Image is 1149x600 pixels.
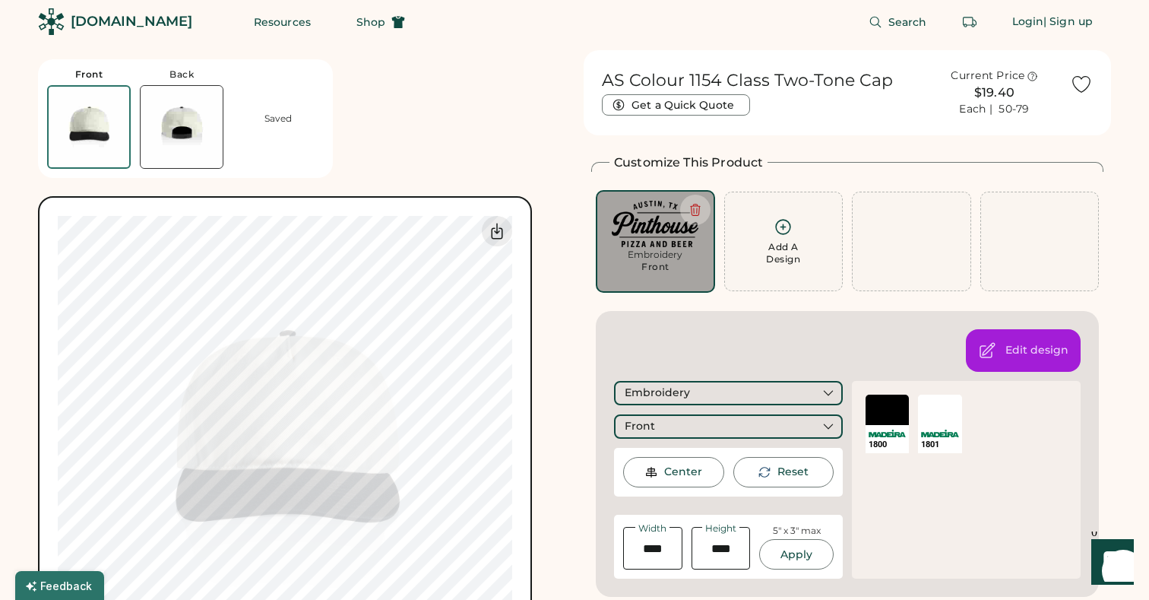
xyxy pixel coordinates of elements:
[869,439,906,450] div: 1800
[482,216,512,246] div: Download Front Mockup
[264,113,292,125] div: Saved
[664,465,702,480] div: Center
[141,86,223,168] img: AS Colour 1154 Natural/black Back Thumbnail
[1012,14,1044,30] div: Login
[951,68,1024,84] div: Current Price
[635,524,669,533] div: Width
[1043,14,1093,30] div: | Sign up
[954,7,985,37] button: Retrieve an order
[773,525,821,538] div: 5" x 3" max
[625,419,655,434] div: Front
[625,386,690,401] div: Embroidery
[236,7,329,37] button: Resources
[356,17,385,27] span: Shop
[928,84,1061,102] div: $19.40
[1077,532,1142,597] iframe: Front Chat
[850,7,945,37] button: Search
[921,430,958,437] img: Madeira Logo
[71,12,192,31] div: [DOMAIN_NAME]
[644,465,658,479] img: Center Image Icon
[759,539,834,570] button: Apply
[602,70,893,91] h1: AS Colour 1154 Class Two-Tone Cap
[614,154,763,172] h2: Customize This Product
[606,201,704,247] img: ChatGPT Image Sep 30, 2025, 12_20_56 PM.png
[49,87,129,167] img: AS Colour 1154 Natural/black Front Thumbnail
[641,261,669,273] div: Front
[38,8,65,35] img: Rendered Logo - Screens
[75,68,103,81] div: Front
[959,102,1029,117] div: Each | 50-79
[1005,343,1068,358] div: Open the design editor to change colors, background, and decoration method.
[888,17,927,27] span: Search
[702,524,739,533] div: Height
[606,249,704,261] div: Embroidery
[602,94,750,116] button: Get a Quick Quote
[777,465,809,480] div: This will reset the rotation of the selected element to 0°.
[680,195,711,225] button: Delete this decoration.
[921,439,958,450] div: 1801
[338,7,423,37] button: Shop
[169,68,194,81] div: Back
[766,241,800,265] div: Add A Design
[869,430,906,437] img: Madeira Logo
